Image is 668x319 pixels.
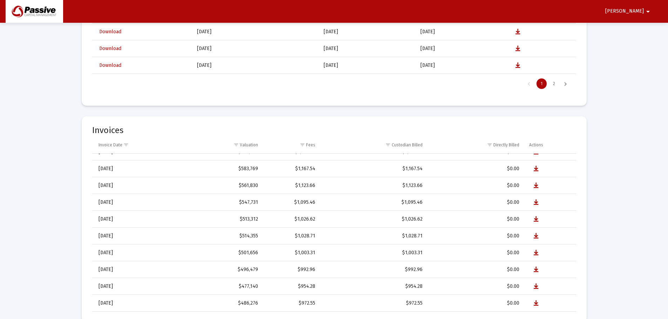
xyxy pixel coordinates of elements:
[263,295,320,312] td: $972.55
[99,233,180,240] div: [DATE]
[524,137,576,153] td: Column Actions
[240,142,258,148] div: Valuation
[185,160,263,177] td: $583,769
[487,142,492,147] span: Show filter options for column 'Directly Billed'
[320,137,427,153] td: Column Custodian Billed
[300,142,305,147] span: Show filter options for column 'Fees'
[385,142,391,147] span: Show filter options for column 'Custodian Billed'
[416,40,506,57] td: [DATE]
[185,295,263,312] td: $486,276
[263,261,320,278] td: $992.96
[306,142,315,148] div: Fees
[263,137,320,153] td: Column Fees
[319,57,415,74] td: [DATE]
[320,177,427,194] td: $1,123.66
[605,8,644,14] span: [PERSON_NAME]
[92,137,576,312] div: Data grid
[427,228,524,244] td: $0.00
[99,46,121,51] span: Download
[427,244,524,261] td: $0.00
[99,165,180,172] div: [DATE]
[99,249,180,256] div: [DATE]
[197,45,314,52] div: [DATE]
[185,137,263,153] td: Column Valuation
[320,295,427,312] td: $972.55
[427,177,524,194] td: $0.00
[320,228,427,244] td: $1,028.71
[99,62,121,68] span: Download
[185,261,263,278] td: $496,479
[92,127,123,134] mat-card-title: Invoices
[560,78,571,89] div: Next Page
[416,57,506,74] td: [DATE]
[99,266,180,273] div: [DATE]
[263,160,320,177] td: $1,167.54
[320,244,427,261] td: $1,003.31
[549,78,559,89] div: Page 2
[99,199,180,206] div: [DATE]
[99,283,180,290] div: [DATE]
[644,5,652,19] mat-icon: arrow_drop_down
[427,160,524,177] td: $0.00
[263,228,320,244] td: $1,028.71
[99,142,122,148] div: Invoice Date
[319,40,415,57] td: [DATE]
[427,295,524,312] td: $0.00
[320,278,427,295] td: $954.28
[263,211,320,228] td: $1,026.62
[99,216,180,223] div: [DATE]
[185,244,263,261] td: $501,656
[185,211,263,228] td: $513,312
[597,4,661,18] button: [PERSON_NAME]
[263,194,320,211] td: $1,095.46
[320,194,427,211] td: $1,095.46
[320,160,427,177] td: $1,167.54
[197,28,314,35] div: [DATE]
[99,29,121,35] span: Download
[185,177,263,194] td: $561,830
[185,194,263,211] td: $547,731
[234,142,239,147] span: Show filter options for column 'Valuation'
[123,142,129,147] span: Show filter options for column 'Invoice Date'
[319,23,415,40] td: [DATE]
[523,78,535,89] div: Previous Page
[99,182,180,189] div: [DATE]
[427,278,524,295] td: $0.00
[392,142,423,148] div: Custodian Billed
[197,62,314,69] div: [DATE]
[320,261,427,278] td: $992.96
[92,74,576,93] div: Page Navigation
[185,278,263,295] td: $477,140
[263,278,320,295] td: $954.28
[427,137,524,153] td: Column Directly Billed
[537,78,547,89] div: Page 1
[263,177,320,194] td: $1,123.66
[427,211,524,228] td: $0.00
[263,244,320,261] td: $1,003.31
[92,137,185,153] td: Column Invoice Date
[529,142,543,148] div: Actions
[99,300,180,307] div: [DATE]
[427,194,524,211] td: $0.00
[427,261,524,278] td: $0.00
[493,142,519,148] div: Directly Billed
[320,211,427,228] td: $1,026.62
[416,23,506,40] td: [DATE]
[11,5,58,19] img: Dashboard
[185,228,263,244] td: $514,355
